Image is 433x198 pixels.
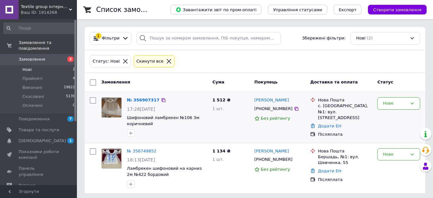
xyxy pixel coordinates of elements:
[261,116,290,121] span: Без рейтингу
[339,7,357,12] span: Експорт
[22,85,42,90] span: Виконані
[127,107,155,112] span: 17:28[DATE]
[19,40,77,51] span: Замовлення та повідомлення
[171,5,262,14] button: Завантажити звіт по пром-оплаті
[3,22,76,34] input: Пошук
[261,167,290,172] span: Без рейтингу
[19,166,59,177] span: Панель управління
[102,35,120,41] span: Фільтри
[368,5,427,14] button: Створити замовлення
[66,94,75,99] span: 5139
[212,98,230,102] span: 1 512 ₴
[127,149,156,153] a: № 356749852
[22,103,43,108] span: Оплачені
[253,105,294,113] div: [PHONE_NUMBER]
[101,148,122,169] a: Фото товару
[254,148,289,154] a: [PERSON_NAME]
[268,5,327,14] button: Управління статусами
[67,116,74,122] span: 7
[383,100,407,107] div: Нове
[137,32,280,45] input: Пошук за номером замовлення, ПІБ покупця, номером телефону, Email, номером накладної
[310,80,358,84] span: Доставка та оплата
[318,124,341,128] a: Додати ЕН
[22,94,44,99] span: Скасовані
[373,7,421,12] span: Створити замовлення
[96,6,161,13] h1: Список замовлень
[127,98,160,102] a: № 356907317
[19,56,45,62] span: Замовлення
[273,7,322,12] span: Управління статусами
[19,127,59,133] span: Товари та послуги
[318,97,372,103] div: Нова Пошта
[334,5,362,14] button: Експорт
[212,80,224,84] span: Cума
[383,151,407,158] div: Нове
[102,149,121,168] img: Фото товару
[254,80,278,84] span: Покупець
[21,10,77,15] div: Ваш ID: 1914268
[302,35,346,41] span: Збережені фільтри:
[253,155,294,164] div: [PHONE_NUMBER]
[356,35,365,41] span: Нові
[22,67,32,73] span: Нові
[19,116,50,122] span: Повідомлення
[318,148,372,154] div: Нова Пошта
[101,80,130,84] span: Замовлення
[318,132,372,137] div: Післяплата
[73,67,75,73] span: 2
[96,33,101,39] div: 1
[318,103,372,121] div: с. [GEOGRAPHIC_DATA], №1: вул. [STREET_ADDRESS]
[19,138,66,144] span: [DEMOGRAPHIC_DATA]
[67,56,74,62] span: 2
[127,157,155,162] span: 18:13[DATE]
[318,177,372,183] div: Післяплата
[64,85,75,90] span: 19822
[127,115,199,126] a: Шифоновий ламбрекен №106 3м коричневий
[212,157,224,162] span: 1 шт.
[73,103,75,108] span: 0
[367,36,372,40] span: (2)
[19,183,35,188] span: Відгуки
[254,97,289,103] a: [PERSON_NAME]
[377,80,393,84] span: Статус
[67,138,74,143] span: 1
[318,154,372,166] div: Бершадь, №1: вул. Шевченка, 55
[21,4,69,10] span: Textile group інтернет-магазин штор, гардин
[91,58,121,65] div: Статус: Нові
[101,97,122,118] a: Фото товару
[135,58,165,65] div: Cкинути все
[22,76,42,82] span: Прийняті
[212,149,230,153] span: 1 134 ₴
[127,166,202,177] a: Ламбрекен шифоновий на карниз 2м №422 бордовий
[73,76,75,82] span: 4
[318,168,341,173] a: Додати ЕН
[102,98,121,117] img: Фото товару
[176,7,256,13] span: Завантажити звіт по пром-оплаті
[212,106,224,111] span: 1 шт.
[19,149,59,160] span: Показники роботи компанії
[362,7,427,12] a: Створити замовлення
